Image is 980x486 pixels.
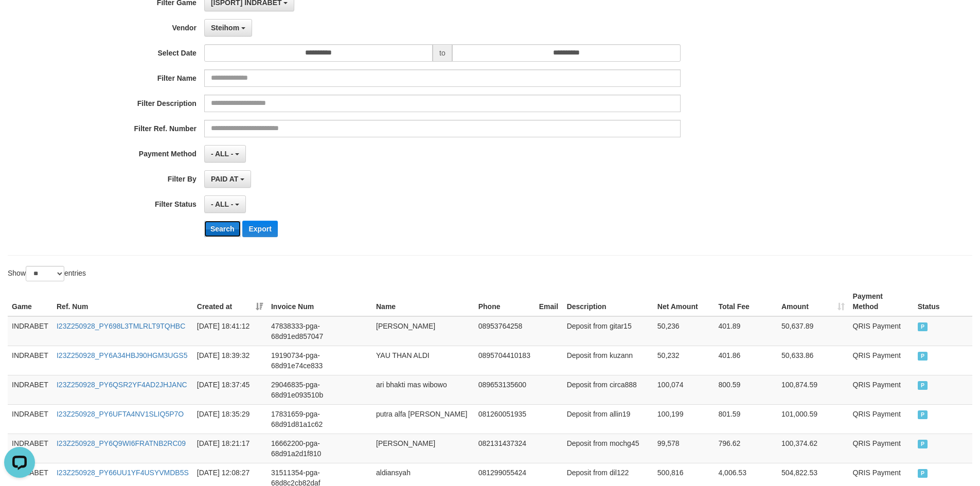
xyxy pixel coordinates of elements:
[653,287,715,316] th: Net Amount
[433,44,452,62] span: to
[8,287,52,316] th: Game
[193,404,267,434] td: [DATE] 18:35:29
[918,381,928,390] span: PAID
[57,351,187,359] a: I23Z250928_PY6A34HBJ90HGM3UGS5
[653,346,715,375] td: 50,232
[372,375,474,404] td: ari bhakti mas wibowo
[563,316,653,346] td: Deposit from gitar15
[267,316,372,346] td: 47838333-pga-68d91ed857047
[57,439,186,447] a: I23Z250928_PY6Q9WI6FRATNB2RC09
[653,375,715,404] td: 100,074
[8,434,52,463] td: INDRABET
[563,346,653,375] td: Deposit from kuzann
[474,346,535,375] td: 0895704410183
[204,170,251,188] button: PAID AT
[193,287,267,316] th: Created at: activate to sort column ascending
[918,352,928,361] span: PAID
[849,404,914,434] td: QRIS Payment
[714,404,777,434] td: 801.59
[777,316,849,346] td: 50,637.89
[267,434,372,463] td: 16662200-pga-68d91a2d1f810
[563,287,653,316] th: Description
[267,287,372,316] th: Invoice Num
[918,410,928,419] span: PAID
[918,440,928,448] span: PAID
[714,346,777,375] td: 401.86
[849,316,914,346] td: QRIS Payment
[4,4,35,35] button: Open LiveChat chat widget
[849,346,914,375] td: QRIS Payment
[57,381,187,389] a: I23Z250928_PY6QSR2YF4AD2JHJANC
[918,469,928,478] span: PAID
[193,346,267,375] td: [DATE] 18:39:32
[57,469,189,477] a: I23Z250928_PY66UU1YF4USYVMDB5S
[535,287,563,316] th: Email
[8,404,52,434] td: INDRABET
[474,287,535,316] th: Phone
[193,375,267,404] td: [DATE] 18:37:45
[849,434,914,463] td: QRIS Payment
[714,316,777,346] td: 401.89
[849,287,914,316] th: Payment Method
[267,346,372,375] td: 19190734-pga-68d91e74ce833
[57,322,185,330] a: I23Z250928_PY698L3TMLRLT9TQHBC
[714,375,777,404] td: 800.59
[57,410,184,418] a: I23Z250928_PY6UFTA4NV1SLIQ5P7O
[204,19,252,37] button: Steihom
[563,375,653,404] td: Deposit from circa888
[474,316,535,346] td: 08953764258
[474,375,535,404] td: 089653135600
[372,287,474,316] th: Name
[8,266,86,281] label: Show entries
[777,404,849,434] td: 101,000.59
[653,316,715,346] td: 50,236
[211,175,238,183] span: PAID AT
[52,287,193,316] th: Ref. Num
[211,24,239,32] span: Steihom
[653,434,715,463] td: 99,578
[204,195,246,213] button: - ALL -
[777,287,849,316] th: Amount: activate to sort column ascending
[714,287,777,316] th: Total Fee
[372,346,474,375] td: YAU THAN ALDI
[8,375,52,404] td: INDRABET
[267,375,372,404] td: 29046835-pga-68d91e093510b
[8,346,52,375] td: INDRABET
[777,375,849,404] td: 100,874.59
[918,322,928,331] span: PAID
[777,346,849,375] td: 50,633.86
[267,404,372,434] td: 17831659-pga-68d91d81a1c62
[914,287,972,316] th: Status
[714,434,777,463] td: 796.62
[8,316,52,346] td: INDRABET
[563,434,653,463] td: Deposit from mochg45
[26,266,64,281] select: Showentries
[193,316,267,346] td: [DATE] 18:41:12
[777,434,849,463] td: 100,374.62
[204,221,241,237] button: Search
[474,404,535,434] td: 081260051935
[211,150,234,158] span: - ALL -
[474,434,535,463] td: 082131437324
[211,200,234,208] span: - ALL -
[242,221,277,237] button: Export
[372,404,474,434] td: putra alfa [PERSON_NAME]
[653,404,715,434] td: 100,199
[849,375,914,404] td: QRIS Payment
[193,434,267,463] td: [DATE] 18:21:17
[204,145,246,163] button: - ALL -
[372,316,474,346] td: [PERSON_NAME]
[372,434,474,463] td: [PERSON_NAME]
[563,404,653,434] td: Deposit from allin19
